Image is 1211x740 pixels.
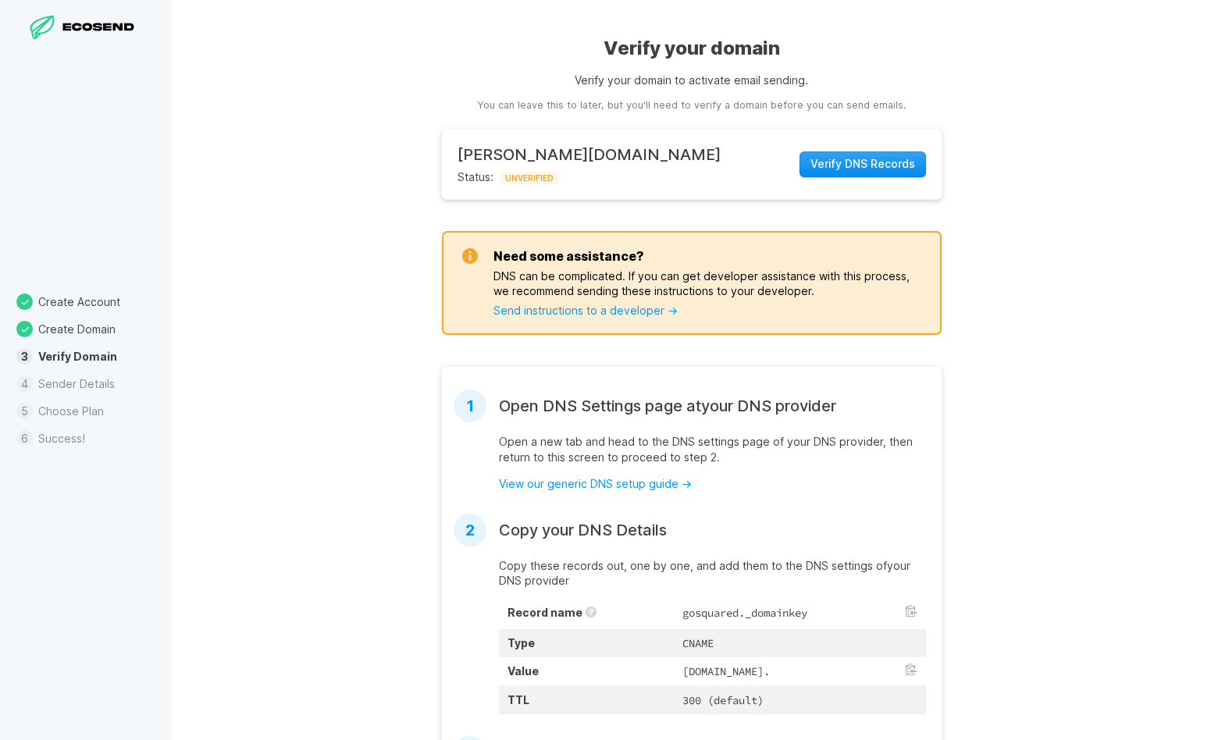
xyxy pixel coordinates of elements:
[674,599,925,629] td: gosquared._domainkey
[499,599,675,629] th: Record name
[500,172,558,184] span: UNVERIFIED
[499,558,926,589] p: Copy these records out, one by one, and add them to the DNS settings of your DNS provider
[499,685,675,713] th: TTL
[499,521,667,539] h2: Copy your DNS Details
[499,629,675,657] th: Type
[674,657,925,685] td: [DOMAIN_NAME].
[674,629,925,657] td: CNAME
[493,269,926,297] p: DNS can be complicated. If you can get developer assistance with this process, we recommend sendi...
[499,477,692,490] a: View our generic DNS setup guide →
[477,98,906,113] aside: You can leave this to later, but you'll need to verify a domain before you can send emails.
[499,397,836,415] h2: Open DNS Settings page at your DNS provider
[575,72,808,88] p: Verify your domain to activate email sending.
[499,434,926,464] p: Open a new tab and head to the DNS settings page of your DNS provider , then return to this scree...
[604,36,780,61] h1: Verify your domain
[810,156,915,172] span: Verify DNS Records
[674,685,925,713] td: 300 (default)
[493,304,678,317] a: Send instructions to a developer →
[800,151,926,177] button: Verify DNS Records
[499,657,675,685] th: Value
[493,248,644,264] h3: Need some assistance?
[458,145,721,183] div: Status:
[458,145,721,164] h2: [PERSON_NAME][DOMAIN_NAME]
